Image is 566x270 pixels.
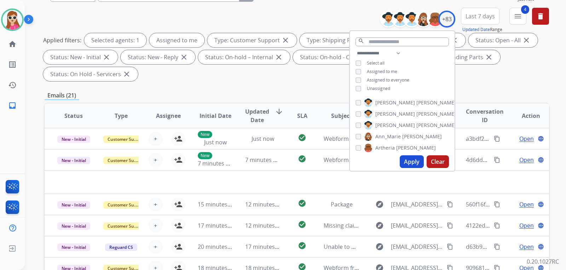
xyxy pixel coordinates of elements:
span: Conversation ID [466,107,504,124]
span: Artheria [375,144,395,151]
span: Customer Support [103,136,149,143]
span: Customer Support [103,157,149,164]
mat-icon: language [538,244,544,250]
span: [PERSON_NAME] [375,122,415,129]
mat-icon: language [538,157,544,163]
mat-icon: list_alt [8,60,17,69]
span: Package [331,200,353,208]
span: [EMAIL_ADDRESS][DOMAIN_NAME] [391,200,443,209]
span: Webform from [EMAIL_ADDRESS][DOMAIN_NAME] on [DATE] [324,156,484,164]
mat-icon: history [8,81,17,89]
mat-icon: person_add [174,221,183,230]
span: New - Initial [57,222,90,230]
span: Subject [331,112,352,120]
mat-icon: close [275,53,283,61]
span: 7 minutes ago [245,156,283,164]
div: Status: New - Initial [43,50,118,64]
mat-icon: close [102,53,111,61]
div: Status: On-hold - Customer [293,50,389,64]
span: Status [64,112,83,120]
span: Just now [204,138,227,146]
mat-icon: content_copy [494,157,500,163]
mat-icon: close [522,36,531,44]
div: Type: Customer Support [207,33,297,47]
button: + [149,153,163,167]
span: 17 minutes ago [245,243,286,251]
span: Unable to make claim online [324,243,399,251]
mat-icon: check_circle [298,133,306,142]
button: Clear [427,155,449,168]
span: [EMAIL_ADDRESS][DOMAIN_NAME] [391,242,443,251]
mat-icon: explore [375,242,384,251]
span: New - Initial [57,157,90,164]
mat-icon: check_circle [298,241,306,250]
mat-icon: close [122,70,131,78]
span: + [154,200,157,209]
span: Reguard CS [105,244,137,251]
mat-icon: check_circle [298,199,306,208]
span: Updated Date [245,107,269,124]
mat-icon: content_copy [494,244,500,250]
div: Assigned to me [149,33,204,47]
span: Initial Date [200,112,231,120]
span: [EMAIL_ADDRESS][DOMAIN_NAME] [391,221,443,230]
mat-icon: content_copy [447,201,453,208]
mat-icon: content_copy [494,222,500,229]
span: Type [115,112,128,120]
mat-icon: delete [536,12,545,20]
mat-icon: content_copy [447,244,453,250]
span: Missing claim email [324,222,375,229]
p: New [198,152,212,159]
img: avatar [2,10,22,30]
p: New [198,131,212,138]
mat-icon: check_circle [298,155,306,163]
span: 4 [521,5,529,14]
span: Open [519,242,534,251]
button: Apply [400,155,424,168]
mat-icon: content_copy [494,136,500,142]
mat-icon: content_copy [494,201,500,208]
mat-icon: search [358,38,364,44]
mat-icon: close [485,53,493,61]
span: New - Initial [57,136,90,143]
span: New - Initial [57,244,90,251]
span: [PERSON_NAME] [396,144,436,151]
button: + [149,197,163,211]
span: + [154,221,157,230]
span: New - Initial [57,201,90,209]
mat-icon: arrow_downward [275,107,283,116]
p: Applied filters: [43,36,81,44]
mat-icon: language [538,222,544,229]
mat-icon: explore [375,221,384,230]
div: Status: Open - All [468,33,538,47]
mat-icon: person_add [174,200,183,209]
div: Status: New - Reply [121,50,195,64]
span: Open [519,156,534,164]
mat-icon: inbox [8,101,17,110]
button: Updated Date [462,27,490,32]
mat-icon: menu [514,12,522,20]
mat-icon: content_copy [447,222,453,229]
span: Open [519,200,534,209]
span: Webform from [EMAIL_ADDRESS][DOMAIN_NAME] on [DATE] [324,135,484,143]
mat-icon: person_add [174,134,183,143]
span: [PERSON_NAME] [375,99,415,106]
span: [PERSON_NAME] [416,110,456,118]
mat-icon: check_circle [298,220,306,229]
mat-icon: person_add [174,242,183,251]
div: Status: On-hold – Internal [198,50,290,64]
button: + [149,218,163,233]
mat-icon: language [538,201,544,208]
span: Customer Support [103,222,149,230]
span: 12 minutes ago [245,200,286,208]
mat-icon: language [538,136,544,142]
span: Assignee [156,112,181,120]
span: 12 minutes ago [245,222,286,229]
span: + [154,134,157,143]
button: + [149,132,163,146]
span: SLA [297,112,307,120]
span: + [154,242,157,251]
span: [PERSON_NAME] [402,133,442,140]
span: Last 7 days [466,15,495,18]
span: Open [519,221,534,230]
